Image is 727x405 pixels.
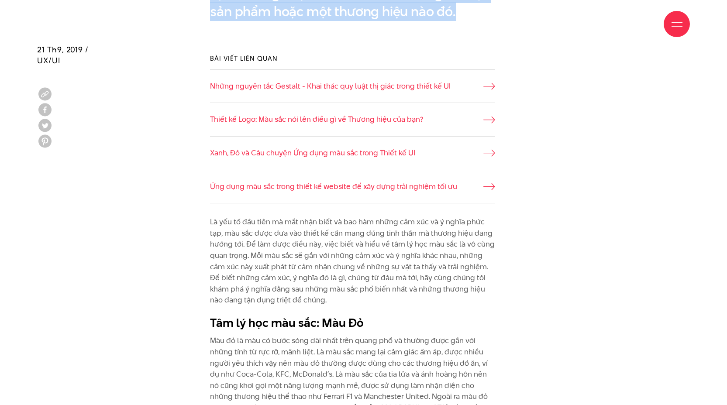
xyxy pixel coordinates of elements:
[210,315,364,331] b: Tâm lý học màu sắc: Màu Đỏ
[210,114,495,125] a: Thiết kế Logo: Màu sắc nói lên điều gì về Thương hiệu của bạn?
[210,81,495,92] a: Những nguyên tắc Gestalt - Khai thác quy luật thị giác trong thiết kế UI
[210,148,495,159] a: Xanh, Đỏ và Câu chuyện Ứng dụng màu sắc trong Thiết kế UI
[210,181,495,192] a: Ứng dụng màu sắc trong thiết kế website để xây dựng trải nghiệm tối ưu
[210,216,495,306] p: Là yếu tố đầu tiên mà mắt nhận biết và bao hàm những cảm xúc và ý nghĩa phức tạp, màu sắc được đư...
[210,54,495,63] h3: Bài viết liên quan
[37,44,89,66] span: 21 Th9, 2019 / UX/UI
